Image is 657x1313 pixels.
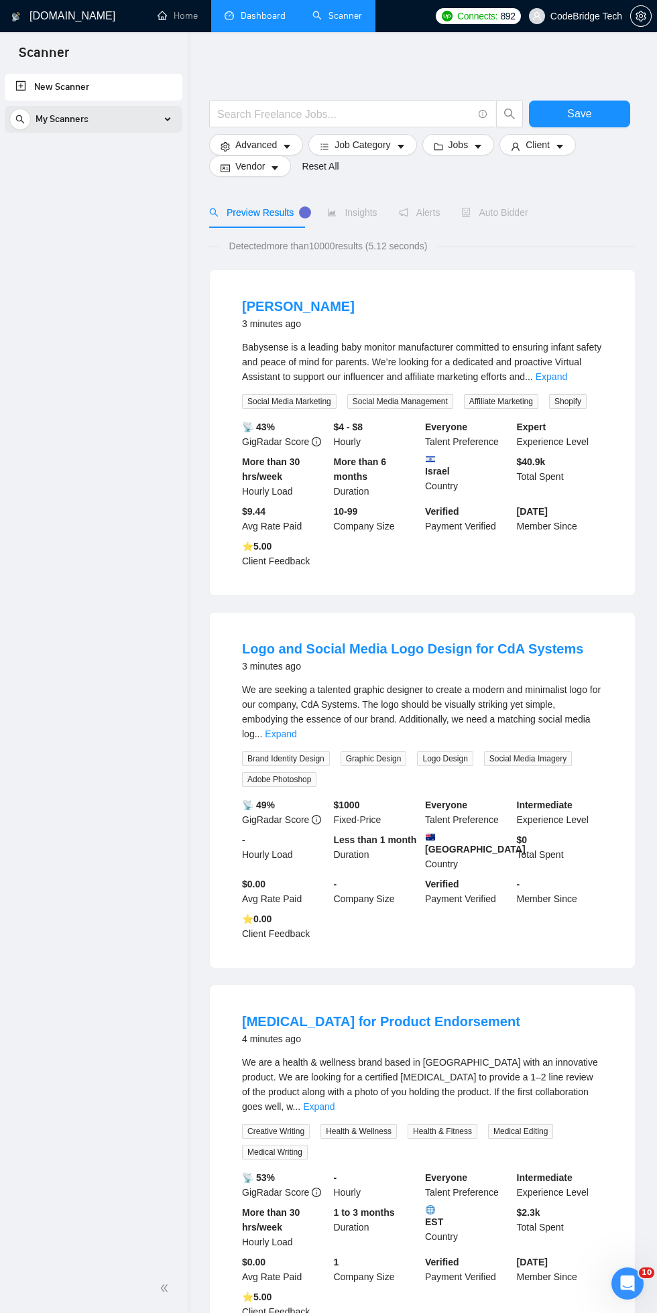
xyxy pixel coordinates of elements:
[567,105,591,122] span: Save
[479,110,487,119] span: info-circle
[308,134,416,155] button: barsJob Categorycaret-down
[312,1188,321,1197] span: info-circle
[327,207,377,218] span: Insights
[422,1255,514,1284] div: Payment Verified
[239,1205,331,1249] div: Hourly Load
[242,299,355,314] a: [PERSON_NAME]
[239,420,331,449] div: GigRadar Score
[442,11,453,21] img: upwork-logo.png
[517,1172,573,1183] b: Intermediate
[399,208,408,217] span: notification
[341,751,407,766] span: Graphic Design
[242,879,265,889] b: $0.00
[242,1207,300,1233] b: More than 30 hrs/week
[282,141,292,151] span: caret-down
[209,155,291,177] button: idcardVendorcaret-down
[461,208,471,217] span: robot
[242,834,245,845] b: -
[10,115,30,124] span: search
[242,1172,275,1183] b: 📡 53%
[399,207,440,218] span: Alerts
[9,109,31,130] button: search
[517,422,546,432] b: Expert
[242,342,601,382] span: Babysense is a leading baby monitor manufacturer committed to ensuring infant safety and peace of...
[334,506,358,517] b: 10-99
[496,101,523,127] button: search
[158,10,198,21] a: homeHome
[331,877,423,906] div: Company Size
[549,394,587,409] span: Shopify
[312,815,321,824] span: info-circle
[426,454,435,464] img: 🇮🇱
[292,1101,300,1112] span: ...
[334,456,387,482] b: More than 6 months
[335,137,390,152] span: Job Category
[434,141,443,151] span: folder
[242,1145,308,1160] span: Medical Writing
[514,832,606,871] div: Total Spent
[225,10,286,21] a: dashboardDashboard
[425,506,459,517] b: Verified
[299,206,311,218] div: Tooltip anchor
[497,108,522,120] span: search
[425,1205,512,1227] b: EST
[242,1257,265,1267] b: $0.00
[461,207,528,218] span: Auto Bidder
[239,454,331,499] div: Hourly Load
[242,394,337,409] span: Social Media Marketing
[239,912,331,941] div: Client Feedback
[312,437,321,446] span: info-circle
[11,6,21,27] img: logo
[235,137,277,152] span: Advanced
[488,1124,553,1139] span: Medical Editing
[302,159,339,174] a: Reset All
[517,834,528,845] b: $ 0
[209,207,306,218] span: Preview Results
[422,798,514,827] div: Talent Preference
[242,340,603,384] div: Babysense is a leading baby monitor manufacturer committed to ensuring infant safety and peace of...
[331,504,423,534] div: Company Size
[217,106,473,123] input: Search Freelance Jobs...
[209,208,219,217] span: search
[239,539,331,568] div: Client Feedback
[242,684,601,739] span: We are seeking a talented graphic designer to create a modern and minimalist logo for our company...
[242,682,603,741] div: We are seeking a talented graphic designer to create a modern and minimalist logo for our company...
[36,106,88,133] span: My Scanners
[408,1124,477,1139] span: Health & Fitness
[517,879,520,889] b: -
[160,1281,173,1295] span: double-left
[422,1170,514,1200] div: Talent Preference
[331,798,423,827] div: Fixed-Price
[514,1170,606,1200] div: Experience Level
[449,137,469,152] span: Jobs
[270,163,280,173] span: caret-down
[426,1205,435,1214] img: 🌐
[239,504,331,534] div: Avg Rate Paid
[425,454,512,477] b: Israel
[517,1207,540,1218] b: $ 2.3k
[334,1207,395,1218] b: 1 to 3 months
[242,1055,603,1114] div: We are a health & wellness brand based in France with an innovative product. We are looking for a...
[517,506,548,517] b: [DATE]
[239,832,331,871] div: Hourly Load
[242,1031,520,1047] div: 4 minutes ago
[422,504,514,534] div: Payment Verified
[242,914,272,924] b: ⭐️ 0.00
[532,11,542,21] span: user
[611,1267,644,1300] iframe: Intercom live chat
[331,1170,423,1200] div: Hourly
[473,141,483,151] span: caret-down
[422,134,495,155] button: folderJobscaret-down
[500,9,515,23] span: 892
[525,371,533,382] span: ...
[630,11,652,21] a: setting
[514,1205,606,1249] div: Total Spent
[239,1170,331,1200] div: GigRadar Score
[209,134,303,155] button: settingAdvancedcaret-down
[242,1292,272,1302] b: ⭐️ 5.00
[334,800,360,810] b: $ 1000
[457,9,497,23] span: Connects:
[555,141,564,151] span: caret-down
[320,141,329,151] span: bars
[239,798,331,827] div: GigRadar Score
